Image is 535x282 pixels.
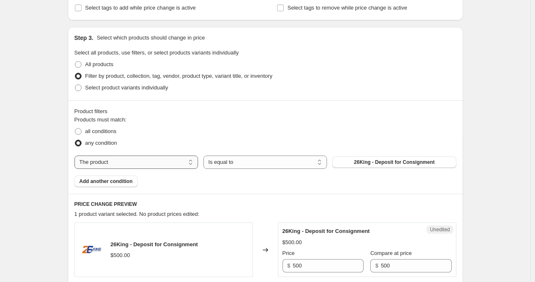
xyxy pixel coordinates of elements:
span: Products must match: [74,116,127,123]
button: 26King - Deposit for Consignment [332,156,456,168]
span: All products [85,61,114,67]
span: all conditions [85,128,116,134]
span: Select tags to remove while price change is active [287,5,407,11]
span: 26King - Deposit for Consignment [354,159,435,166]
img: 26KingLogo_80x.png [79,237,104,262]
span: Compare at price [370,250,412,256]
span: 26King - Deposit for Consignment [282,228,370,234]
h6: PRICE CHANGE PREVIEW [74,201,456,208]
span: Select all products, use filters, or select products variants individually [74,49,239,56]
span: Price [282,250,295,256]
span: Filter by product, collection, tag, vendor, product type, variant title, or inventory [85,73,272,79]
span: $ [375,262,378,269]
span: Unedited [430,226,450,233]
div: $500.00 [111,251,130,260]
span: Select tags to add while price change is active [85,5,196,11]
span: Add another condition [79,178,133,185]
div: Product filters [74,107,456,116]
span: 1 product variant selected. No product prices edited: [74,211,200,217]
span: Select product variants individually [85,84,168,91]
span: $ [287,262,290,269]
span: 26King - Deposit for Consignment [111,241,198,247]
button: Add another condition [74,176,138,187]
div: $500.00 [282,238,302,247]
p: Select which products should change in price [97,34,205,42]
h2: Step 3. [74,34,94,42]
span: any condition [85,140,117,146]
